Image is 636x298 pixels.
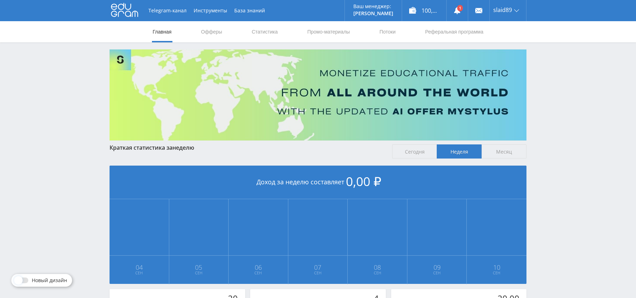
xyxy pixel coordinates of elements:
span: Новый дизайн [32,278,67,283]
span: 07 [289,264,347,270]
span: 0,00 ₽ [346,173,381,190]
p: [PERSON_NAME] [353,11,393,16]
span: 08 [348,264,407,270]
a: Статистика [251,21,278,42]
a: Реферальная программа [424,21,484,42]
span: Сен [348,270,407,276]
img: Banner [110,49,526,141]
span: 05 [170,264,228,270]
span: 06 [229,264,288,270]
span: Сегодня [392,144,437,159]
div: Краткая статистика за [110,144,385,151]
span: 10 [467,264,526,270]
span: Месяц [482,144,526,159]
span: 04 [110,264,169,270]
p: Ваш менеджер: [353,4,393,9]
a: Промо-материалы [307,21,351,42]
a: Потоки [379,21,396,42]
a: Главная [152,21,172,42]
span: неделю [172,144,194,151]
span: Сен [289,270,347,276]
span: Сен [467,270,526,276]
a: Офферы [200,21,223,42]
span: Неделя [437,144,482,159]
span: 09 [408,264,466,270]
div: Доход за неделю составляет [110,166,526,199]
span: Сен [170,270,228,276]
span: Сен [110,270,169,276]
span: Сен [408,270,466,276]
span: slaid89 [493,7,512,13]
span: Сен [229,270,288,276]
